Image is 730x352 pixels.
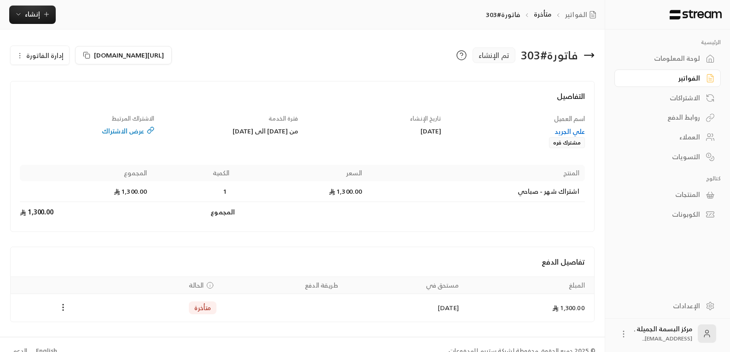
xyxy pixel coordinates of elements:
[549,137,585,148] div: مشترك قره
[344,294,464,322] td: [DATE]
[189,281,204,290] span: الحالة
[626,152,700,162] div: التسويات
[11,46,69,64] button: إدارة الفاتورة
[614,175,721,182] p: كتالوج
[614,69,721,87] a: الفواتير
[614,50,721,68] a: لوحة المعلومات
[25,8,40,20] span: إنشاء
[220,187,229,196] span: 1
[626,190,700,199] div: المنتجات
[614,206,721,224] a: الكوبونات
[152,202,235,222] td: المجموع
[235,181,368,202] td: 1,300.00
[11,277,594,322] table: Payments
[20,256,585,267] h4: تفاصيل الدفع
[626,74,700,83] div: الفواتير
[450,127,585,136] div: علي الجريد
[307,127,441,136] div: [DATE]
[20,165,585,222] table: Products
[222,277,343,294] th: طريقة الدفع
[479,50,509,61] span: تم الإنشاء
[368,165,584,181] th: المنتج
[614,39,721,46] p: الرئيسية
[614,109,721,127] a: روابط الدفع
[626,54,700,63] div: لوحة المعلومات
[614,148,721,166] a: التسويات
[486,10,600,19] nav: breadcrumb
[164,127,298,136] div: من [DATE] الى [DATE]
[534,8,551,20] a: متأخرة
[614,128,721,146] a: العملاء
[20,165,152,181] th: المجموع
[669,10,723,20] img: Logo
[410,113,441,124] span: تاريخ الإنشاء
[368,181,584,202] td: اشتراك شهر - صباحي
[626,93,700,103] div: الاشتراكات
[626,113,700,122] div: روابط الدفع
[9,6,56,24] button: إنشاء
[521,48,578,63] div: فاتورة # 303
[450,127,585,148] a: علي الجريدمشترك قره
[194,303,211,312] span: متأخرة
[111,113,154,124] span: الاشتراك المرتبط
[642,334,692,343] span: [EMAIL_ADDRESS]...
[464,277,594,294] th: المبلغ
[26,50,64,61] span: إدارة الفاتورة
[626,210,700,219] div: الكوبونات
[269,113,298,124] span: فترة الخدمة
[20,127,154,136] a: عرض الاشتراك
[20,202,152,222] td: 1,300.00
[554,113,585,124] span: اسم العميل
[235,165,368,181] th: السعر
[75,46,172,64] button: [URL][DOMAIN_NAME]
[486,10,520,19] p: فاتورة#303
[626,301,700,311] div: الإعدادات
[344,277,464,294] th: مستحق في
[20,91,585,111] h4: التفاصيل
[464,294,594,322] td: 1,300.00
[634,324,692,343] div: مركز البسمة الجميلة .
[94,49,164,61] span: [URL][DOMAIN_NAME]
[565,10,600,19] a: الفواتير
[614,89,721,107] a: الاشتراكات
[626,133,700,142] div: العملاء
[614,186,721,204] a: المنتجات
[614,297,721,315] a: الإعدادات
[152,165,235,181] th: الكمية
[20,181,152,202] td: 1,300.00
